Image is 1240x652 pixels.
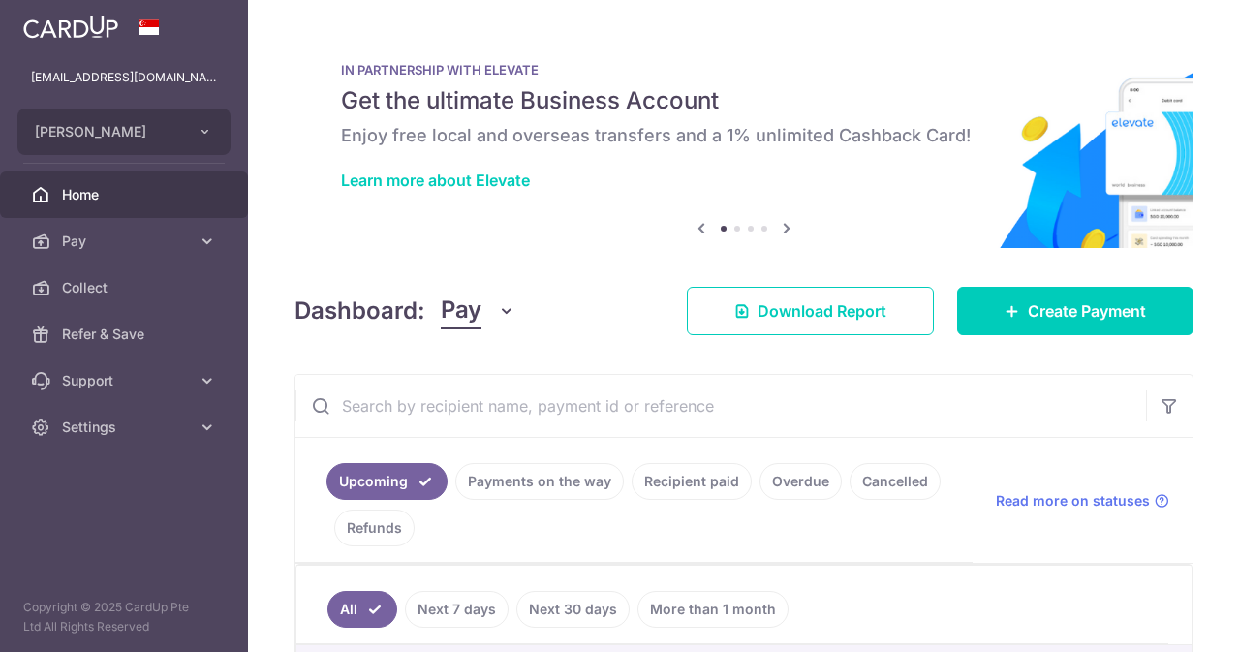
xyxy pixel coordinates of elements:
[441,293,515,329] button: Pay
[326,463,448,500] a: Upcoming
[1116,594,1221,642] iframe: Opens a widget where you can find more information
[31,68,217,87] p: [EMAIL_ADDRESS][DOMAIN_NAME]
[327,591,397,628] a: All
[341,124,1147,147] h6: Enjoy free local and overseas transfers and a 1% unlimited Cashback Card!
[455,463,624,500] a: Payments on the way
[1028,299,1146,323] span: Create Payment
[35,122,178,141] span: [PERSON_NAME]
[62,371,190,390] span: Support
[996,491,1169,511] a: Read more on statuses
[516,591,630,628] a: Next 30 days
[341,62,1147,78] p: IN PARTNERSHIP WITH ELEVATE
[687,287,934,335] a: Download Report
[23,16,118,39] img: CardUp
[294,294,425,328] h4: Dashboard:
[405,591,509,628] a: Next 7 days
[341,171,530,190] a: Learn more about Elevate
[62,185,190,204] span: Home
[294,31,1193,248] img: Renovation banner
[759,463,842,500] a: Overdue
[295,375,1146,437] input: Search by recipient name, payment id or reference
[62,278,190,297] span: Collect
[441,293,481,329] span: Pay
[632,463,752,500] a: Recipient paid
[996,491,1150,511] span: Read more on statuses
[17,109,231,155] button: [PERSON_NAME]
[62,325,190,344] span: Refer & Save
[850,463,941,500] a: Cancelled
[758,299,886,323] span: Download Report
[334,510,415,546] a: Refunds
[957,287,1193,335] a: Create Payment
[341,85,1147,116] h5: Get the ultimate Business Account
[637,591,789,628] a: More than 1 month
[62,418,190,437] span: Settings
[62,232,190,251] span: Pay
